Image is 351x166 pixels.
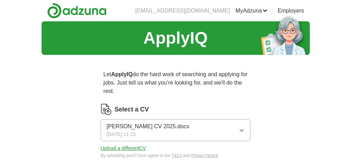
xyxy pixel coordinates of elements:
span: [DATE] 11:13 [107,131,136,138]
div: By uploading your CV you agree to our and . [101,152,250,159]
img: Adzuna logo [47,3,107,19]
h1: ApplyIQ [143,26,207,51]
a: MyAdzuna [235,7,268,15]
label: Select a CV [115,105,149,114]
button: Upload a differentCV [101,145,146,152]
span: [PERSON_NAME] CV 2025.docx [107,122,189,131]
li: [EMAIL_ADDRESS][DOMAIN_NAME] [135,7,230,15]
strong: ApplyIQ [111,71,132,77]
button: [PERSON_NAME] CV 2025.docx[DATE] 11:13 [101,119,250,141]
a: T&Cs [171,153,182,158]
img: CV Icon [101,104,112,115]
a: Privacy Notice [191,153,218,158]
a: Employers [278,7,304,15]
p: Let do the hard work of searching and applying for jobs. Just tell us what you're looking for, an... [101,67,250,98]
